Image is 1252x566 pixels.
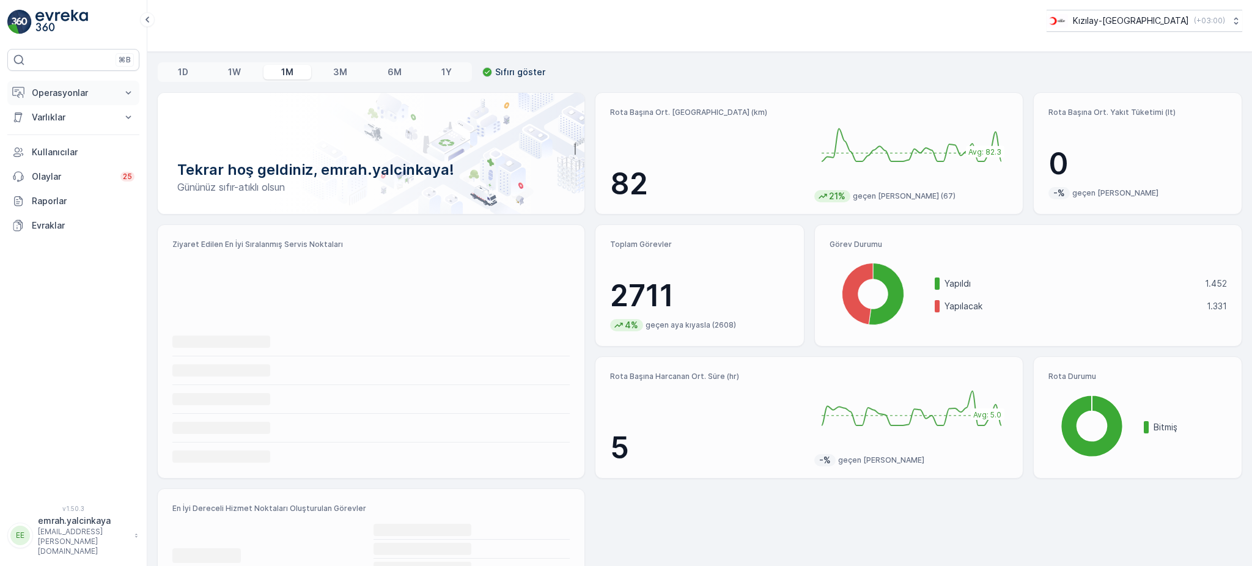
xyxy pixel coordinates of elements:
p: Gününüz sıfır-atıklı olsun [177,180,565,194]
p: -% [1052,187,1066,199]
a: Kullanıcılar [7,140,139,164]
p: 6M [388,66,402,78]
p: 1.452 [1205,277,1227,290]
a: Raporlar [7,189,139,213]
p: Evraklar [32,219,134,232]
p: 0 [1048,145,1227,182]
p: Yapılacak [945,300,1199,312]
button: Operasyonlar [7,81,139,105]
a: Olaylar25 [7,164,139,189]
p: Bitmiş [1154,421,1227,433]
p: En İyi Dereceli Hizmet Noktaları Oluşturulan Görevler [172,504,570,513]
p: geçen [PERSON_NAME] (67) [853,191,956,201]
p: Rota Başına Ort. [GEOGRAPHIC_DATA] (km) [610,108,804,117]
p: Operasyonlar [32,87,115,99]
p: Yapıldı [945,277,1197,290]
p: emrah.yalcinkaya [38,515,128,527]
p: 1Y [441,66,452,78]
p: Kullanıcılar [32,146,134,158]
p: geçen [PERSON_NAME] [1072,188,1158,198]
button: EEemrah.yalcinkaya[EMAIL_ADDRESS][PERSON_NAME][DOMAIN_NAME] [7,515,139,556]
button: Kızılay-[GEOGRAPHIC_DATA](+03:00) [1047,10,1242,32]
p: 5 [610,430,804,466]
p: geçen [PERSON_NAME] [838,455,924,465]
p: 1D [178,66,188,78]
p: Toplam Görevler [610,240,789,249]
p: 3M [333,66,347,78]
p: Rota Başına Ort. Yakıt Tüketimi (lt) [1048,108,1227,117]
p: 82 [610,166,804,202]
p: Görev Durumu [830,240,1227,249]
p: Olaylar [32,171,113,183]
p: Tekrar hoş geldiniz, emrah.yalcinkaya! [177,160,565,180]
p: 1M [281,66,293,78]
p: 4% [624,319,639,331]
p: 1W [228,66,241,78]
p: [EMAIL_ADDRESS][PERSON_NAME][DOMAIN_NAME] [38,527,128,556]
p: Rota Başına Harcanan Ort. Süre (hr) [610,372,804,381]
p: 1.331 [1207,300,1227,312]
p: ( +03:00 ) [1194,16,1225,26]
p: Rota Durumu [1048,372,1227,381]
p: Ziyaret Edilen En İyi Sıralanmış Servis Noktaları [172,240,570,249]
a: Evraklar [7,213,139,238]
p: ⌘B [119,55,131,65]
p: -% [818,454,832,466]
img: logo_light-DOdMpM7g.png [35,10,88,34]
p: Varlıklar [32,111,115,123]
button: Varlıklar [7,105,139,130]
img: k%C4%B1z%C4%B1lay_jywRncg.png [1047,14,1068,28]
img: logo [7,10,32,34]
p: 21% [828,190,847,202]
div: EE [10,526,30,545]
p: geçen aya kıyasla (2608) [646,320,736,330]
p: Kızılay-[GEOGRAPHIC_DATA] [1073,15,1189,27]
p: 25 [123,172,132,182]
p: Raporlar [32,195,134,207]
p: Sıfırı göster [495,66,545,78]
span: v 1.50.3 [7,505,139,512]
p: 2711 [610,277,789,314]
